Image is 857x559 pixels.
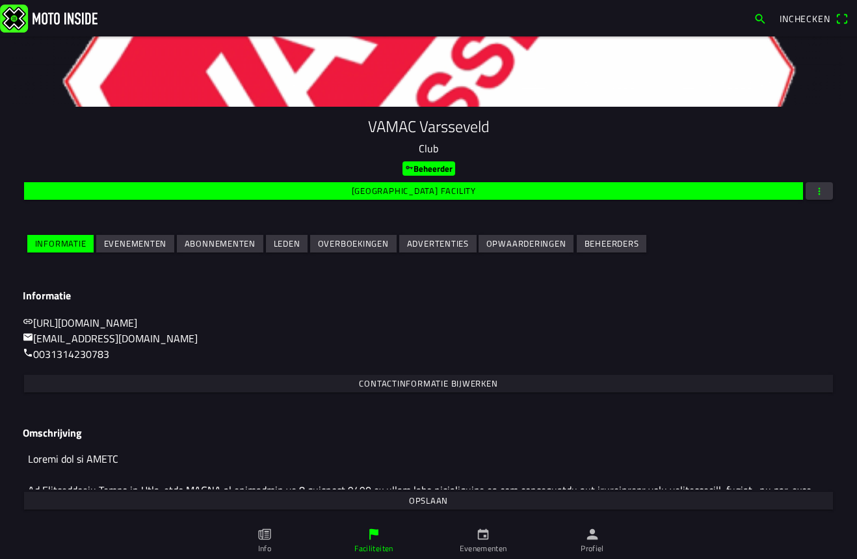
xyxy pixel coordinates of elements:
[310,235,397,252] ion-button: Overboekingen
[585,527,600,541] ion-icon: person
[23,331,198,346] a: mail[EMAIL_ADDRESS][DOMAIN_NAME]
[257,527,272,541] ion-icon: paper
[23,316,33,327] ion-icon: link
[24,492,833,510] ion-button: Opslaan
[780,12,830,25] span: Inchecken
[747,7,773,29] a: search
[23,290,834,302] h3: Informatie
[266,235,308,252] ion-button: Leden
[258,543,271,554] ion-label: Info
[23,427,834,439] h3: Omschrijving
[23,117,834,136] h1: VAMAC Varsseveld
[773,7,854,29] a: Incheckenqr scanner
[581,543,604,554] ion-label: Profiel
[479,235,574,252] ion-button: Opwaarderingen
[24,182,803,200] ion-button: [GEOGRAPHIC_DATA] facility
[27,235,94,252] ion-button: Informatie
[24,375,833,392] ion-button: Contactinformatie bijwerken
[577,235,646,252] ion-button: Beheerders
[23,346,109,362] a: call0031314230783
[460,543,507,554] ion-label: Evenementen
[23,348,33,358] ion-icon: call
[399,235,477,252] ion-button: Advertenties
[177,235,263,252] ion-button: Abonnementen
[23,444,834,489] textarea: Loremi dol si AMETC Ad Elitseddoeiu Tempo in Utla-etdo MAGNA al enimadmin ve 8 quisnost 9490 ex u...
[354,543,393,554] ion-label: Faciliteiten
[367,527,381,541] ion-icon: flag
[23,315,137,331] a: link[URL][DOMAIN_NAME]
[23,332,33,342] ion-icon: mail
[476,527,490,541] ion-icon: calendar
[23,141,834,156] p: Club
[96,235,174,252] ion-button: Evenementen
[405,163,414,172] ion-icon: key
[402,161,455,176] ion-badge: Beheerder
